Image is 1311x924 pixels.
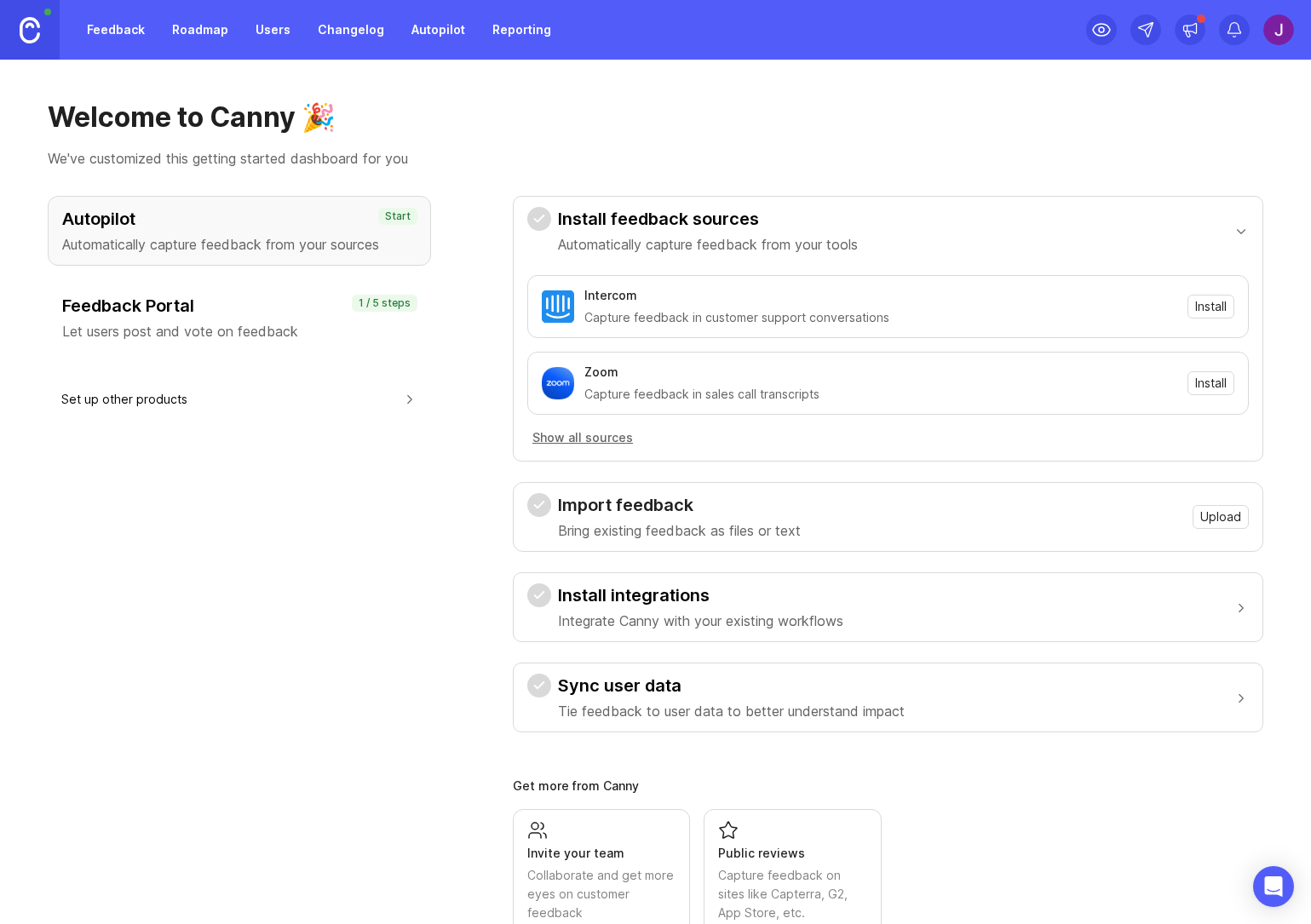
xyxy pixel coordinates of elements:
[718,844,866,863] div: Public reviews
[62,234,417,255] p: Automatically capture feedback from your sources
[584,363,618,382] div: Zoom
[718,866,866,922] div: Capture feedback on sites like Capterra, G2, App Store, etc.
[245,14,301,45] a: Users
[558,611,843,631] p: Integrate Canny with your existing workflows
[48,148,1263,169] p: We've customized this getting started dashboard for you
[558,207,858,231] h3: Install feedback sources
[527,265,1249,461] div: Install feedback sourcesAutomatically capture feedback from your tools
[1200,508,1241,525] span: Upload
[20,17,40,43] img: Canny Home
[1263,14,1294,45] img: Jenessa White
[1253,866,1294,907] div: Open Intercom Messenger
[558,234,858,255] p: Automatically capture feedback from your tools
[513,780,1263,792] div: Get more from Canny
[558,583,843,607] h3: Install integrations
[542,290,574,323] img: Intercom
[527,866,676,922] div: Collaborate and get more eyes on customer feedback
[527,428,638,447] button: Show all sources
[1193,505,1249,529] button: Upload
[61,380,417,418] button: Set up other products
[62,321,417,341] p: Let users post and vote on feedback
[359,296,411,310] p: 1 / 5 steps
[1195,298,1227,315] span: Install
[527,663,1249,732] button: Sync user dataTie feedback to user data to better understand impact
[527,197,1249,265] button: Install feedback sourcesAutomatically capture feedback from your tools
[162,14,239,45] a: Roadmap
[48,100,1263,135] h1: Welcome to Canny 🎉
[558,493,801,517] h3: Import feedback
[77,14,155,45] a: Feedback
[527,844,676,863] div: Invite your team
[401,14,475,45] a: Autopilot
[48,283,431,353] button: Feedback PortalLet users post and vote on feedback1 / 5 steps
[308,14,394,45] a: Changelog
[527,573,1249,641] button: Install integrationsIntegrate Canny with your existing workflows
[584,308,1177,327] div: Capture feedback in customer support conversations
[558,674,905,697] h3: Sync user data
[558,520,801,541] p: Bring existing feedback as files or text
[1187,371,1234,395] button: Install
[48,196,431,266] button: AutopilotAutomatically capture feedback from your sourcesStart
[558,701,905,721] p: Tie feedback to user data to better understand impact
[527,428,1249,447] a: Show all sources
[62,294,417,318] h3: Feedback Portal
[1187,295,1234,319] button: Install
[584,385,1177,404] div: Capture feedback in sales call transcripts
[1195,375,1227,392] span: Install
[482,14,561,45] a: Reporting
[62,207,417,231] h3: Autopilot
[584,286,637,305] div: Intercom
[385,209,411,223] p: Start
[542,367,574,399] img: Zoom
